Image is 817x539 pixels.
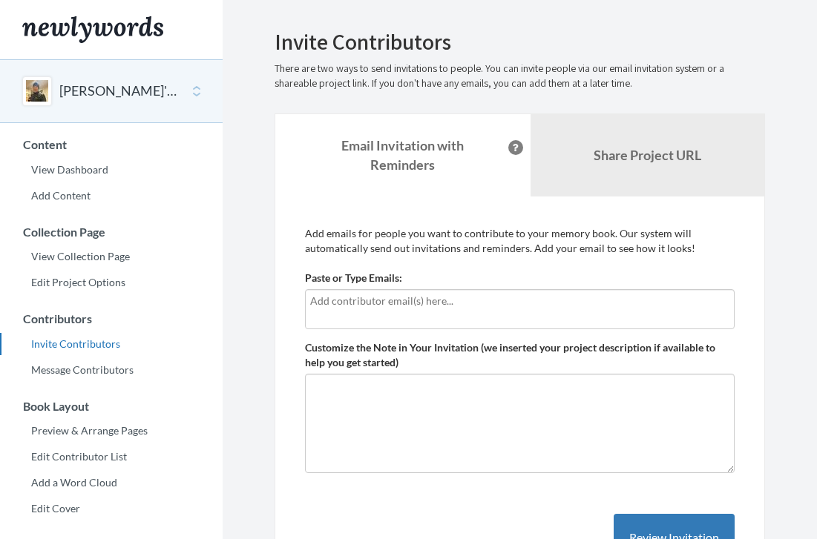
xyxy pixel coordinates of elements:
[305,271,402,285] label: Paste or Type Emails:
[341,137,464,173] strong: Email Invitation with Reminders
[22,16,163,43] img: Newlywords logo
[1,225,223,239] h3: Collection Page
[305,226,735,256] p: Add emails for people you want to contribute to your memory book. Our system will automatically s...
[1,400,223,413] h3: Book Layout
[1,138,223,151] h3: Content
[275,30,765,54] h2: Invite Contributors
[59,82,180,101] button: [PERSON_NAME]'s 60th birthday
[275,62,765,91] p: There are two ways to send invitations to people. You can invite people via our email invitation ...
[594,147,701,163] b: Share Project URL
[305,340,735,370] label: Customize the Note in Your Invitation (we inserted your project description if available to help ...
[1,312,223,325] h3: Contributors
[310,293,729,309] input: Add contributor email(s) here...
